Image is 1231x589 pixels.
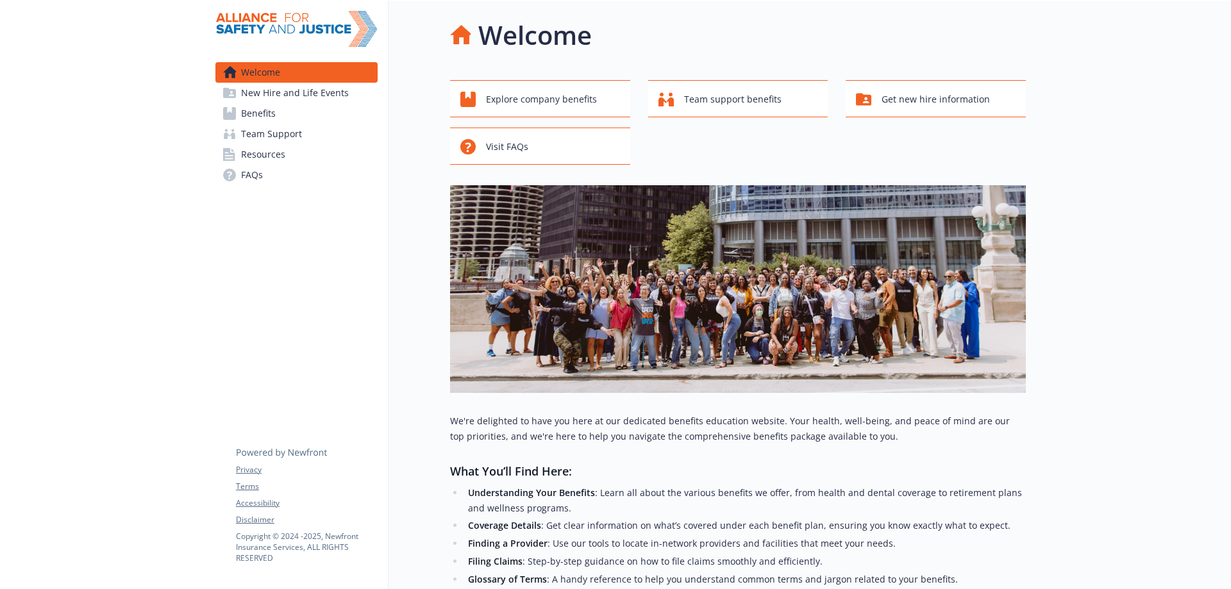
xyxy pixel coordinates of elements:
a: Welcome [215,62,378,83]
strong: Finding a Provider [468,537,548,549]
span: Team Support [241,124,302,144]
strong: Glossary of Terms [468,573,547,585]
img: overview page banner [450,185,1026,393]
span: FAQs [241,165,263,185]
a: FAQs [215,165,378,185]
a: Terms [236,481,377,492]
li: : Use our tools to locate in-network providers and facilities that meet your needs. [464,536,1026,551]
a: Disclaimer [236,514,377,526]
span: New Hire and Life Events [241,83,349,103]
li: : Get clear information on what’s covered under each benefit plan, ensuring you know exactly what... [464,518,1026,533]
span: Explore company benefits [486,87,597,112]
p: Copyright © 2024 - 2025 , Newfront Insurance Services, ALL RIGHTS RESERVED [236,531,377,563]
button: Team support benefits [648,80,828,117]
a: Team Support [215,124,378,144]
span: Visit FAQs [486,135,528,159]
button: Explore company benefits [450,80,630,117]
li: : A handy reference to help you understand common terms and jargon related to your benefits. [464,572,1026,587]
a: Accessibility [236,497,377,509]
span: Resources [241,144,285,165]
a: Resources [215,144,378,165]
li: : Step-by-step guidance on how to file claims smoothly and efficiently. [464,554,1026,569]
h1: Welcome [478,16,592,54]
li: : Learn all about the various benefits we offer, from health and dental coverage to retirement pl... [464,485,1026,516]
strong: Understanding Your Benefits [468,486,595,499]
span: Welcome [241,62,280,83]
strong: Filing Claims [468,555,523,567]
span: Benefits [241,103,276,124]
a: Privacy [236,464,377,476]
a: Benefits [215,103,378,124]
h3: What You’ll Find Here: [450,462,1026,480]
button: Visit FAQs [450,128,630,165]
button: Get new hire information [846,80,1026,117]
strong: Coverage Details [468,519,541,531]
a: New Hire and Life Events [215,83,378,103]
span: Get new hire information [882,87,990,112]
p: We're delighted to have you here at our dedicated benefits education website. Your health, well-b... [450,413,1026,444]
span: Team support benefits [684,87,782,112]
